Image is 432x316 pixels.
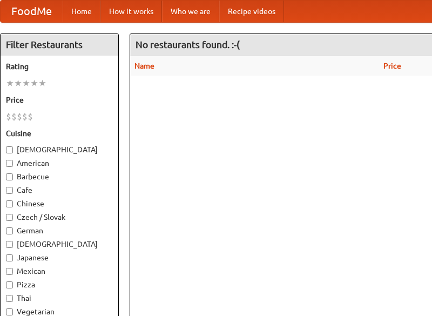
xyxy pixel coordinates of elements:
a: Who we are [162,1,219,22]
h5: Price [6,95,113,105]
ng-pluralize: No restaurants found. :-( [136,39,240,50]
a: Price [383,62,401,70]
label: Chinese [6,198,113,209]
input: Japanese [6,254,13,261]
input: Barbecue [6,173,13,180]
label: Barbecue [6,171,113,182]
input: Czech / Slovak [6,214,13,221]
label: Pizza [6,279,113,290]
li: ★ [6,77,14,89]
li: ★ [14,77,22,89]
h4: Filter Restaurants [1,34,118,56]
h5: Cuisine [6,128,113,139]
li: ★ [38,77,46,89]
input: Vegetarian [6,308,13,315]
input: American [6,160,13,167]
label: Japanese [6,252,113,263]
input: Cafe [6,187,13,194]
a: Name [134,62,154,70]
label: Thai [6,293,113,304]
label: [DEMOGRAPHIC_DATA] [6,144,113,155]
input: [DEMOGRAPHIC_DATA] [6,146,13,153]
label: Cafe [6,185,113,196]
li: $ [28,111,33,123]
li: $ [11,111,17,123]
a: FoodMe [1,1,63,22]
a: Home [63,1,100,22]
input: Thai [6,295,13,302]
a: Recipe videos [219,1,284,22]
input: Chinese [6,200,13,207]
label: [DEMOGRAPHIC_DATA] [6,239,113,250]
input: Mexican [6,268,13,275]
input: [DEMOGRAPHIC_DATA] [6,241,13,248]
a: How it works [100,1,162,22]
h5: Rating [6,61,113,72]
label: American [6,158,113,169]
label: Mexican [6,266,113,277]
label: Czech / Slovak [6,212,113,223]
li: ★ [22,77,30,89]
li: $ [6,111,11,123]
input: German [6,227,13,234]
label: German [6,225,113,236]
li: ★ [30,77,38,89]
li: $ [17,111,22,123]
li: $ [22,111,28,123]
input: Pizza [6,281,13,288]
